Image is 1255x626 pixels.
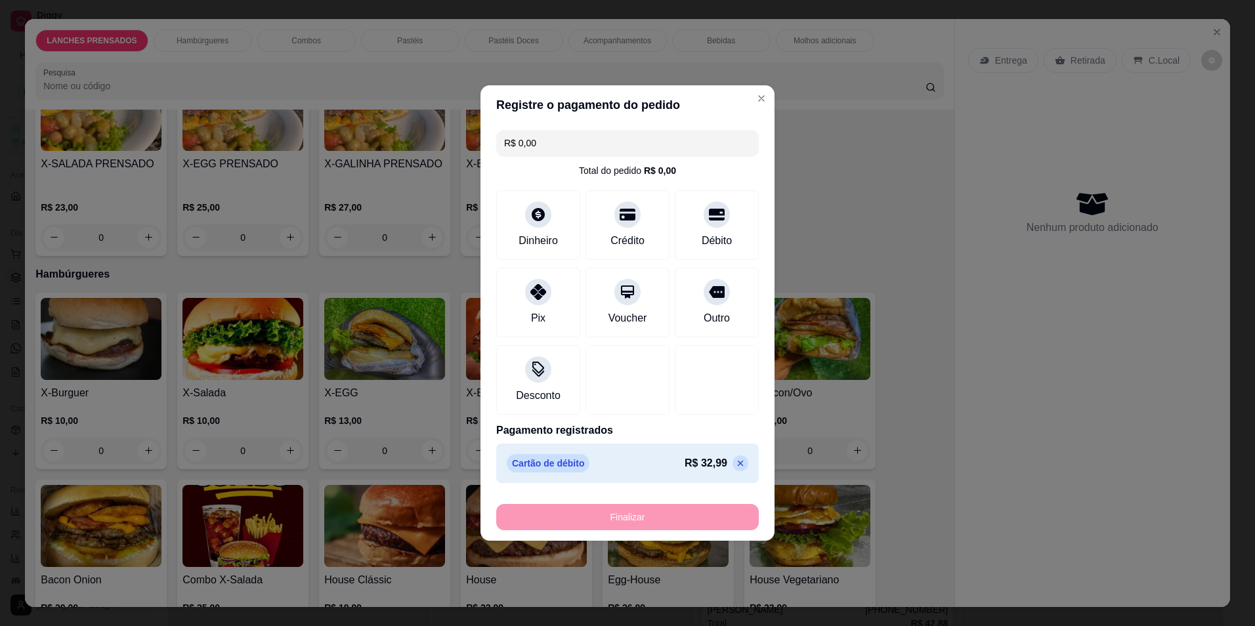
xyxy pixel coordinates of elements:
[504,130,751,156] input: Ex.: hambúrguer de cordeiro
[610,233,645,249] div: Crédito
[608,310,647,326] div: Voucher
[496,423,759,438] p: Pagamento registrados
[516,388,561,404] div: Desconto
[685,455,727,471] p: R$ 32,99
[507,454,589,472] p: Cartão de débito
[531,310,545,326] div: Pix
[751,88,772,109] button: Close
[480,85,775,125] header: Registre o pagamento do pedido
[519,233,558,249] div: Dinheiro
[702,233,732,249] div: Débito
[704,310,730,326] div: Outro
[579,164,676,177] div: Total do pedido
[644,164,676,177] div: R$ 0,00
